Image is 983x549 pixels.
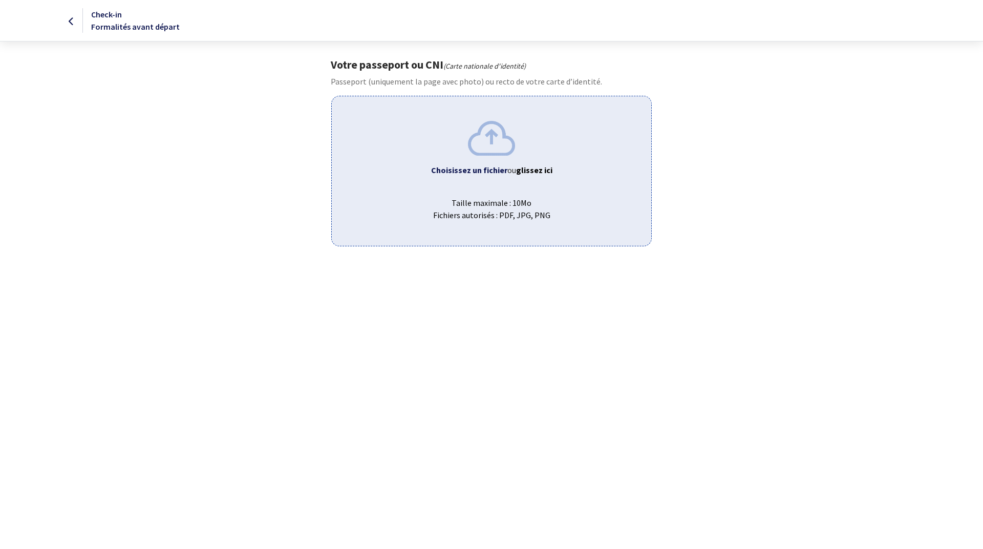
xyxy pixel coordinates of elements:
span: Taille maximale : 10Mo Fichiers autorisés : PDF, JPG, PNG [340,188,643,221]
span: Check-in Formalités avant départ [91,9,180,32]
b: Choisissez un fichier [431,165,507,175]
i: (Carte nationale d'identité) [443,61,526,71]
h1: Votre passeport ou CNI [331,58,652,71]
span: ou [507,165,552,175]
img: upload.png [468,121,515,155]
b: glissez ici [516,165,552,175]
p: Passeport (uniquement la page avec photo) ou recto de votre carte d’identité. [331,75,652,88]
